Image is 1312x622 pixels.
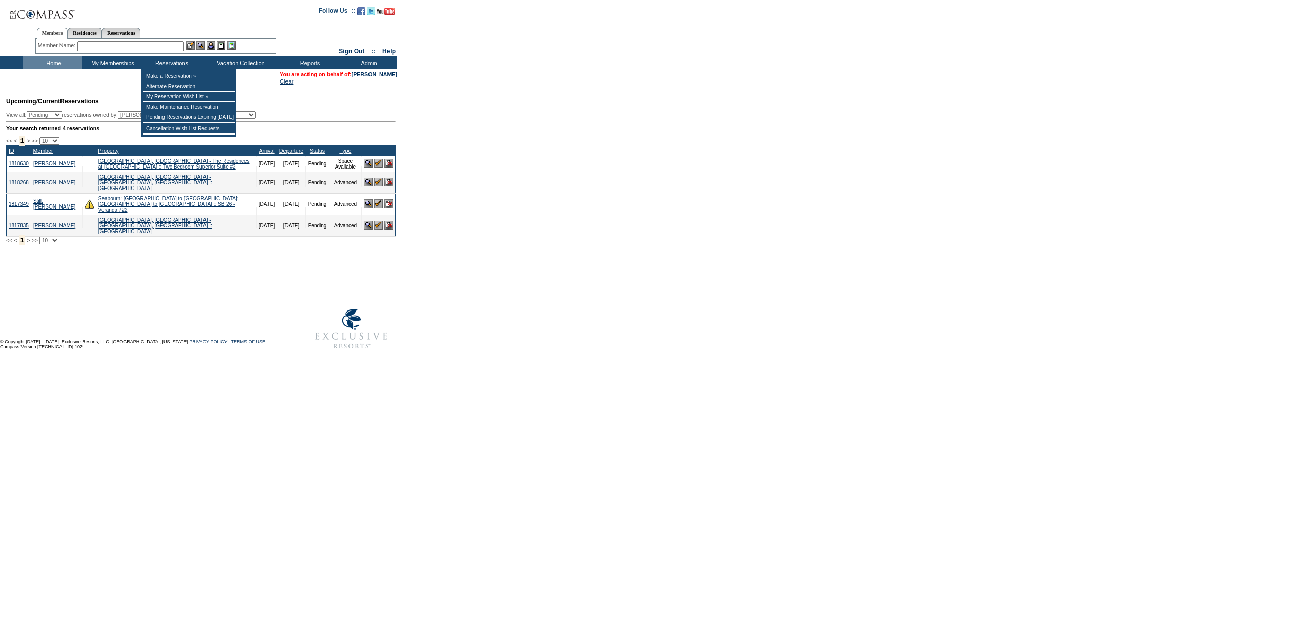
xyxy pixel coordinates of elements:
td: Space Available [329,156,362,172]
td: Alternate Reservation [143,81,235,92]
img: Follow us on Twitter [367,7,375,15]
span: >> [31,138,37,144]
td: Pending [305,156,329,172]
div: Your search returned 4 reservations [6,125,396,131]
a: Sign Out [339,48,364,55]
div: View all: reservations owned by: [6,111,260,119]
span: >> [31,237,37,243]
a: [PERSON_NAME] [33,223,75,229]
td: [DATE] [277,156,305,172]
a: ID [9,148,14,154]
a: Reservations [102,28,140,38]
td: Cancellation Wish List Requests [143,123,235,134]
a: TERMS OF USE [231,339,266,344]
img: b_edit.gif [186,41,195,50]
a: [PERSON_NAME] [33,180,75,185]
td: [DATE] [256,156,277,172]
img: Cancel Reservation [384,221,393,230]
img: Cancel Reservation [384,199,393,208]
td: [DATE] [256,172,277,193]
a: 1817835 [9,223,29,229]
td: Reports [279,56,338,69]
img: Cancel Reservation [384,178,393,186]
img: b_calculator.gif [227,41,236,50]
a: PRIVACY POLICY [189,339,227,344]
a: Property [98,148,118,154]
img: Become our fan on Facebook [357,7,365,15]
a: 1818630 [9,161,29,167]
td: [DATE] [256,193,277,215]
a: Clear [280,78,293,85]
a: Become our fan on Facebook [357,10,365,16]
a: Residences [68,28,102,38]
img: View Reservation [364,199,373,208]
img: Confirm Reservation [374,199,383,208]
a: Follow us on Twitter [367,10,375,16]
a: Still, [PERSON_NAME] [33,198,75,210]
span: Upcoming/Current [6,98,60,105]
td: [DATE] [277,172,305,193]
td: Pending [305,172,329,193]
a: 1818268 [9,180,29,185]
img: Confirm Reservation [374,159,383,168]
img: Confirm Reservation [374,178,383,186]
a: 1817349 [9,201,29,207]
td: [DATE] [256,215,277,236]
td: Advanced [329,172,362,193]
td: Advanced [329,215,362,236]
span: :: [372,48,376,55]
span: You are acting on behalf of: [280,71,397,77]
a: Subscribe to our YouTube Channel [377,10,395,16]
td: Reservations [141,56,200,69]
img: View [196,41,205,50]
a: Arrival [259,148,274,154]
span: < [14,138,17,144]
span: > [27,138,30,144]
a: [GEOGRAPHIC_DATA], [GEOGRAPHIC_DATA] - [GEOGRAPHIC_DATA], [GEOGRAPHIC_DATA] :: [GEOGRAPHIC_DATA] [98,217,212,234]
td: Make Maintenance Reservation [143,102,235,112]
a: Member [33,148,53,154]
a: [PERSON_NAME] [352,71,397,77]
img: Reservations [217,41,225,50]
a: Status [310,148,325,154]
a: Seabourn: [GEOGRAPHIC_DATA] to [GEOGRAPHIC_DATA]: [GEOGRAPHIC_DATA] to [GEOGRAPHIC_DATA] :: SB 26... [98,196,239,213]
a: Members [37,28,68,39]
td: Make a Reservation » [143,71,235,81]
div: Member Name: [38,41,77,50]
span: < [14,237,17,243]
span: << [6,138,12,144]
a: Type [339,148,351,154]
span: > [27,237,30,243]
span: << [6,237,12,243]
img: Subscribe to our YouTube Channel [377,8,395,15]
span: Reservations [6,98,99,105]
span: 1 [19,136,26,146]
td: Home [23,56,82,69]
a: [PERSON_NAME] [33,161,75,167]
img: There are insufficient days and/or tokens to cover this reservation [85,199,94,209]
td: Pending [305,215,329,236]
a: Help [382,48,396,55]
td: My Reservation Wish List » [143,92,235,102]
img: View Reservation [364,221,373,230]
td: My Memberships [82,56,141,69]
img: Cancel Reservation [384,159,393,168]
img: View Reservation [364,159,373,168]
img: Impersonate [207,41,215,50]
td: Vacation Collection [200,56,279,69]
img: Exclusive Resorts [305,303,397,355]
a: [GEOGRAPHIC_DATA], [GEOGRAPHIC_DATA] - [GEOGRAPHIC_DATA], [GEOGRAPHIC_DATA] :: [GEOGRAPHIC_DATA] [98,174,212,191]
img: View Reservation [364,178,373,186]
span: 1 [19,235,26,245]
a: [GEOGRAPHIC_DATA], [GEOGRAPHIC_DATA] - The Residences at [GEOGRAPHIC_DATA] :: Two Bedroom Superio... [98,158,250,170]
a: Departure [279,148,303,154]
td: Pending [305,193,329,215]
td: Pending Reservations Expiring [DATE] [143,112,235,122]
img: Confirm Reservation [374,221,383,230]
td: Follow Us :: [319,6,355,18]
td: [DATE] [277,215,305,236]
td: Advanced [329,193,362,215]
td: [DATE] [277,193,305,215]
td: Admin [338,56,397,69]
